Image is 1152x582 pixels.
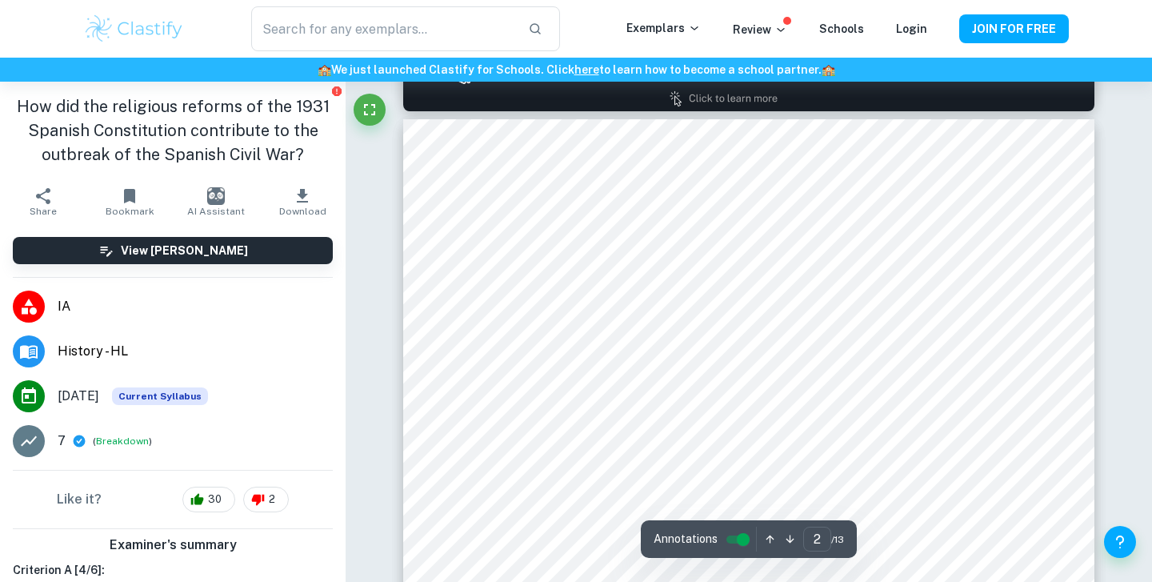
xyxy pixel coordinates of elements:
[251,6,515,51] input: Search for any exemplars...
[57,490,102,509] h6: Like it?
[259,179,346,224] button: Download
[207,187,225,205] img: AI Assistant
[819,22,864,35] a: Schools
[58,387,99,406] span: [DATE]
[896,22,927,35] a: Login
[243,487,289,512] div: 2
[58,297,333,316] span: IA
[959,14,1069,43] button: JOIN FOR FREE
[574,63,599,76] a: here
[13,94,333,167] h1: How did the religious reforms of the 1931 Spanish Constitution contribute to the outbreak of the ...
[93,434,152,449] span: ( )
[121,242,248,259] h6: View [PERSON_NAME]
[83,13,185,45] img: Clastify logo
[318,63,331,76] span: 🏫
[182,487,235,512] div: 30
[822,63,835,76] span: 🏫
[86,179,173,224] button: Bookmark
[13,561,333,579] h6: Criterion A [ 4 / 6 ]:
[187,206,245,217] span: AI Assistant
[106,206,154,217] span: Bookmark
[199,492,230,508] span: 30
[733,21,787,38] p: Review
[58,342,333,361] span: History - HL
[6,536,339,555] h6: Examiner's summary
[626,19,701,37] p: Exemplars
[654,531,718,548] span: Annotations
[173,179,259,224] button: AI Assistant
[3,61,1149,78] h6: We just launched Clastify for Schools. Click to learn how to become a school partner.
[260,492,284,508] span: 2
[112,387,208,405] span: Current Syllabus
[112,387,208,405] div: This exemplar is based on the current syllabus. Feel free to refer to it for inspiration/ideas wh...
[96,434,149,448] button: Breakdown
[1104,526,1136,558] button: Help and Feedback
[30,206,57,217] span: Share
[13,237,333,264] button: View [PERSON_NAME]
[831,532,844,547] span: / 13
[330,85,342,97] button: Report issue
[354,94,386,126] button: Fullscreen
[58,431,66,451] p: 7
[279,206,326,217] span: Download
